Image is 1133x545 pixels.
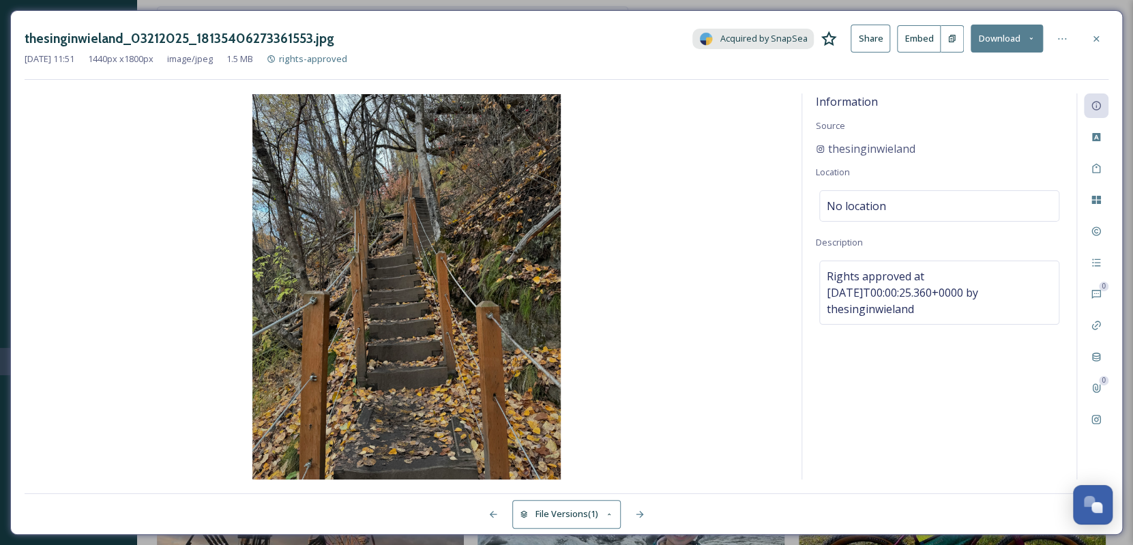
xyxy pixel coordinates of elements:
span: Information [816,94,878,109]
span: Rights approved at [DATE]T00:00:25.360+0000 by thesinginwieland [827,268,1052,317]
span: Acquired by SnapSea [720,32,807,45]
div: 0 [1099,376,1108,385]
a: thesinginwieland [816,141,915,157]
span: rights-approved [279,53,347,65]
span: Description [816,236,863,248]
span: Source [816,119,845,132]
span: [DATE] 11:51 [25,53,74,65]
span: Location [816,166,850,178]
span: 1440 px x 1800 px [88,53,153,65]
span: image/jpeg [167,53,213,65]
span: thesinginwieland [828,141,915,157]
img: snapsea-logo.png [699,32,713,46]
span: 1.5 MB [226,53,253,65]
button: Share [851,25,890,53]
span: No location [827,198,886,214]
button: File Versions(1) [512,500,621,528]
h3: thesinginwieland_03212025_18135406273361553.jpg [25,29,334,48]
div: 0 [1099,282,1108,291]
img: 1lM3kFtz3qSGWdPMxucphsLDmGrV6t4gV.jpg [25,94,788,480]
button: Embed [897,25,941,53]
button: Open Chat [1073,485,1113,525]
button: Download [971,25,1043,53]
